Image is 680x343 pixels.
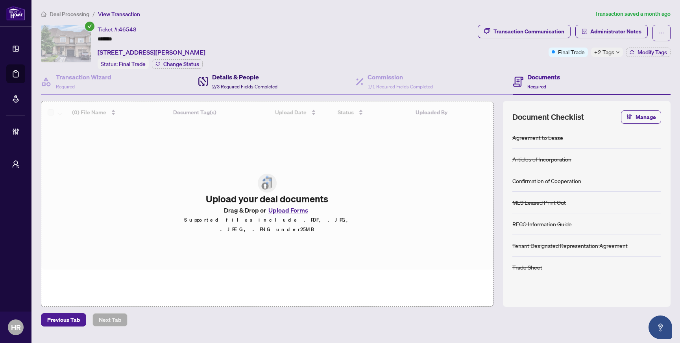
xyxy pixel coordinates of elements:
span: Previous Tab [47,314,80,326]
span: HR [11,322,21,333]
div: Trade Sheet [512,263,542,271]
span: Required [527,84,546,90]
div: Transaction Communication [493,25,564,38]
span: Final Trade [558,48,585,56]
div: MLS Leased Print Out [512,198,566,207]
div: Confirmation of Cooperation [512,176,581,185]
button: Modify Tags [626,48,671,57]
span: Deal Processing [50,11,89,18]
span: Modify Tags [637,50,667,55]
button: Transaction Communication [478,25,571,38]
span: Document Checklist [512,112,584,123]
button: Change Status [152,59,203,69]
img: logo [6,6,25,20]
span: check-circle [85,22,94,31]
span: [STREET_ADDRESS][PERSON_NAME] [98,48,205,57]
span: 2/3 Required Fields Completed [212,84,277,90]
h4: Documents [527,72,560,82]
button: Administrator Notes [575,25,648,38]
img: IMG-W12238651_1.jpg [41,25,91,62]
button: Open asap [649,315,672,339]
h4: Commission [368,72,433,82]
span: Required [56,84,75,90]
span: +2 Tags [594,48,614,57]
span: 1/1 Required Fields Completed [368,84,433,90]
h4: Transaction Wizard [56,72,111,82]
article: Transaction saved a month ago [595,9,671,18]
span: user-switch [12,160,20,168]
span: Change Status [163,61,199,67]
span: down [616,50,620,54]
span: 46548 [119,26,137,33]
div: Tenant Designated Representation Agreement [512,241,628,250]
button: Previous Tab [41,313,86,326]
span: ellipsis [659,30,664,36]
button: Next Tab [92,313,128,326]
div: Ticket #: [98,25,137,34]
div: Status: [98,59,149,69]
h4: Details & People [212,72,277,82]
div: Articles of Incorporation [512,155,571,163]
div: RECO Information Guide [512,220,572,228]
span: View Transaction [98,11,140,18]
li: / [92,9,95,18]
span: Manage [636,111,656,123]
span: home [41,11,46,17]
button: Manage [621,110,661,124]
span: solution [582,29,587,34]
span: Administrator Notes [590,25,641,38]
span: Final Trade [119,61,146,68]
div: Agreement to Lease [512,133,563,142]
